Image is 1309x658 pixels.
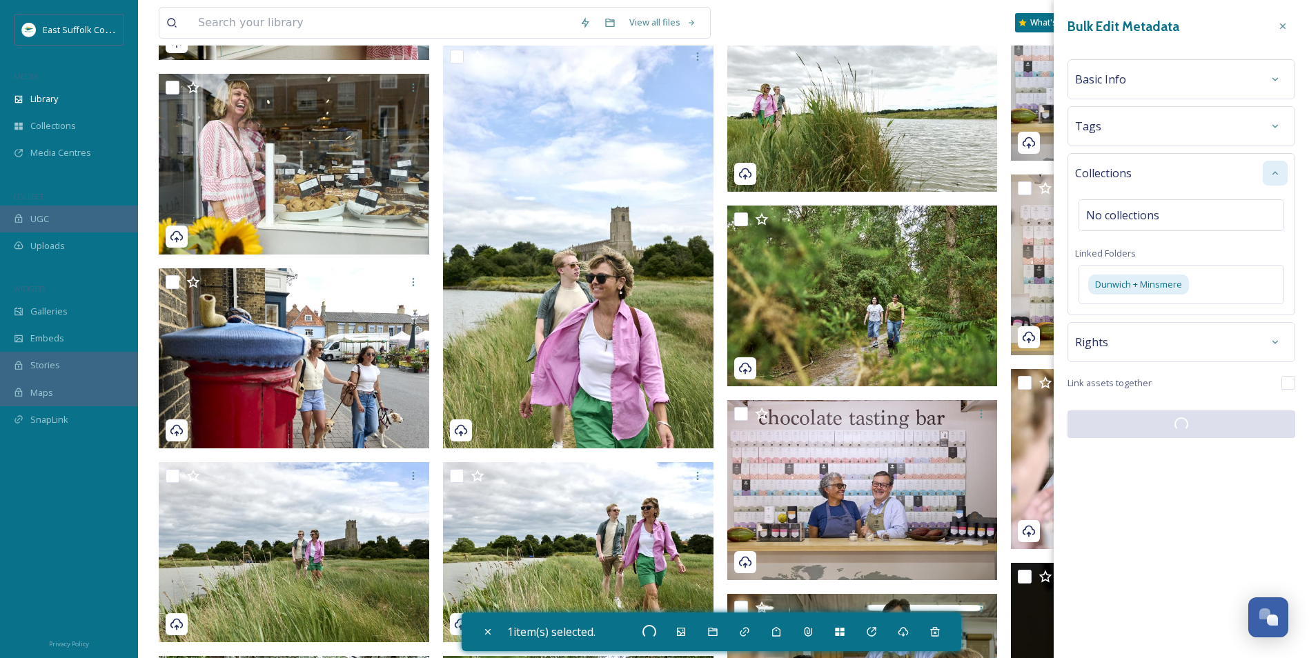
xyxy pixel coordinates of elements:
span: Linked Folders [1075,247,1136,259]
a: View all files [622,9,703,36]
span: Uploads [30,239,65,252]
span: SnapLink [30,413,68,426]
span: Dunwich + Minsmere [1095,278,1182,291]
span: MEDIA [14,71,38,81]
span: Privacy Policy [49,639,89,648]
span: Embeds [30,332,64,345]
a: Privacy Policy [49,635,89,651]
span: Media Centres [30,146,91,159]
span: East Suffolk Council [43,23,124,36]
span: Galleries [30,305,68,318]
span: No collections [1086,207,1159,223]
span: Link assets together [1067,377,1152,390]
span: Library [30,92,58,106]
img: TosierChocolatemaker_MischaPhotoLtd_0625(17) [1011,369,1281,550]
h3: Bulk Edit Metadata [1067,17,1179,37]
img: Southwold_MischaPhotoLtd_0625(1) [159,268,429,449]
img: DunwichForest_MischaPhotoLtd_0625(1) [727,206,998,386]
img: RiverBlyth_MischaPhotoLtd_0625(4) [159,462,429,643]
span: Tags [1075,118,1101,134]
img: TosierChocolatemaker_MischaPhotoLtd_0625(18) [1011,175,1281,355]
input: Search your library [191,8,573,38]
span: Stories [30,359,60,372]
img: SouthwoldTwoMagpies_MischaPhotoLtd_0625(5) [159,74,429,255]
span: Collections [1075,165,1132,181]
span: Maps [30,386,53,399]
img: TosierChocolatemaker_MischaPhotoLtd_0625(16) [727,400,998,581]
img: RiverBlyth_MischaPhotoLtd_0625(6) [727,12,998,192]
span: UGC [30,212,49,226]
span: Rights [1075,334,1108,350]
a: What's New [1015,13,1084,32]
img: RiverBlyth_MischaPhotoLtd_0625(5) [443,43,713,448]
span: COLLECT [14,191,43,201]
span: Basic Info [1075,71,1126,88]
button: Open Chat [1248,597,1288,637]
span: 1 item(s) selected. [507,624,596,639]
span: Collections [30,119,76,132]
img: RiverBlyth_MischaPhotoLtd_0625(3) [443,462,713,643]
span: WIDGETS [14,283,46,294]
img: ESC%20Logo.png [22,23,36,37]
